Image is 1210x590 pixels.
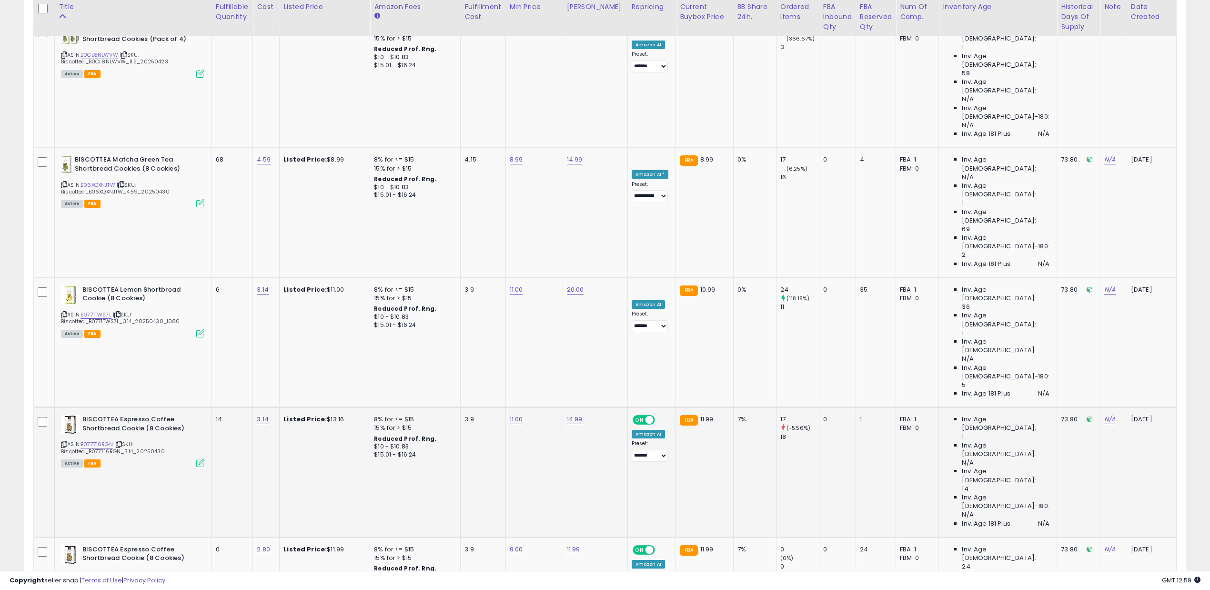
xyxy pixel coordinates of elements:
[510,415,523,424] a: 11.00
[962,510,973,519] span: N/A
[81,576,122,585] a: Terms of Use
[374,53,453,61] div: $10 - $10.83
[1061,285,1093,294] div: 73.80
[257,415,269,424] a: 3.14
[780,285,819,294] div: 24
[374,12,380,20] small: Amazon Fees.
[1038,389,1049,398] span: N/A
[962,355,973,363] span: N/A
[61,155,204,206] div: ASIN:
[860,545,888,554] div: 24
[780,43,819,51] div: 3
[632,300,665,309] div: Amazon AI
[374,321,453,329] div: $15.01 - $16.24
[374,45,436,53] b: Reduced Prof. Rng.
[900,294,931,303] div: FBM: 0
[61,70,83,78] span: All listings currently available for purchase on Amazon
[962,545,1049,562] span: Inv. Age [DEMOGRAPHIC_DATA]:
[374,294,453,303] div: 15% for > $15
[962,52,1049,69] span: Inv. Age [DEMOGRAPHIC_DATA]:
[962,199,964,207] span: 1
[653,546,668,554] span: OFF
[1162,576,1200,585] span: 2025-09-8 12:59 GMT
[962,121,973,130] span: N/A
[780,173,819,182] div: 16
[962,519,1012,528] span: Inv. Age 181 Plus:
[962,441,1049,458] span: Inv. Age [DEMOGRAPHIC_DATA]:
[962,69,969,78] span: 58
[216,2,249,22] div: Fulfillable Quantity
[653,416,668,424] span: OFF
[700,415,714,424] span: 11.99
[374,451,453,459] div: $15.01 - $16.24
[510,545,523,554] a: 9.00
[216,415,246,424] div: 14
[84,200,101,208] span: FBA
[632,311,669,332] div: Preset:
[962,78,1049,95] span: Inv. Age [DEMOGRAPHIC_DATA]:
[82,285,198,305] b: BISCOTTEA Lemon Shortbread Cookie (8 Cookies)
[59,2,208,12] div: Title
[786,424,810,432] small: (-5.56%)
[82,545,198,565] b: BISCOTTEA Espresso Coffee Shortbread Cookie (8 Cookies)
[962,415,1049,432] span: Inv. Age [DEMOGRAPHIC_DATA]:
[61,181,170,195] span: | SKU: Biscottea_B06XQXNJTW_4.59_20250430
[61,285,80,305] img: 41VEgoL9-kL._SL40_.jpg
[61,311,180,325] span: | SKU: Biscottea_B0771TWS7L_3.14_20250430_1080
[780,562,819,571] div: 0
[962,285,1049,303] span: Inv. Age [DEMOGRAPHIC_DATA]:
[82,415,198,435] b: BISCOTTEA Espresso Coffee Shortbread Cookie (8 Cookies)
[962,95,973,103] span: N/A
[75,155,191,175] b: BISCOTTEA Matcha Green Tea Shortbread Cookies (8 Cookies)
[900,424,931,432] div: FBM: 0
[780,2,815,22] div: Ordered Items
[737,545,769,554] div: 7%
[81,440,113,448] a: B077716RGN
[962,389,1012,398] span: Inv. Age 181 Plus:
[737,2,772,22] div: BB Share 24h.
[61,415,80,434] img: 51nZs0unlAL._SL40_.jpg
[860,285,888,294] div: 35
[283,2,366,12] div: Listed Price
[962,337,1049,355] span: Inv. Age [DEMOGRAPHIC_DATA]:
[61,155,72,174] img: 41biLZZWekL._SL40_.jpg
[374,443,453,451] div: $10 - $10.83
[257,545,270,554] a: 2.80
[61,440,165,455] span: | SKU: Biscottea_B077716RGN_3.14_20250430
[10,576,44,585] strong: Copyright
[61,51,168,65] span: | SKU: Biscottea_B0CL8NLWVW_11.2_20250423
[1038,130,1049,138] span: N/A
[900,554,931,562] div: FBM: 0
[283,155,327,164] b: Listed Price:
[943,2,1053,12] div: Inventory Age
[61,459,83,468] span: All listings currently available for purchase on Amazon
[900,2,935,22] div: Num of Comp.
[632,170,669,179] div: Amazon AI *
[1104,545,1116,554] a: N/A
[700,155,714,164] span: 8.99
[567,285,584,295] a: 20.00
[84,70,101,78] span: FBA
[962,311,1049,328] span: Inv. Age [DEMOGRAPHIC_DATA]:
[1104,155,1116,164] a: N/A
[962,485,968,493] span: 14
[283,545,327,554] b: Listed Price:
[780,303,819,311] div: 11
[680,545,697,556] small: FBA
[737,285,769,294] div: 0%
[1131,155,1169,164] div: [DATE]
[283,415,327,424] b: Listed Price:
[283,155,363,164] div: $8.99
[84,330,101,338] span: FBA
[900,545,931,554] div: FBA: 1
[962,130,1012,138] span: Inv. Age 181 Plus:
[632,560,665,569] div: Amazon AI
[962,225,969,234] span: 69
[567,415,583,424] a: 14.99
[1061,415,1093,424] div: 73.80
[567,155,583,164] a: 14.99
[962,208,1049,225] span: Inv. Age [DEMOGRAPHIC_DATA]:
[10,576,165,585] div: seller snap | |
[632,41,665,49] div: Amazon AI
[962,43,964,51] span: 1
